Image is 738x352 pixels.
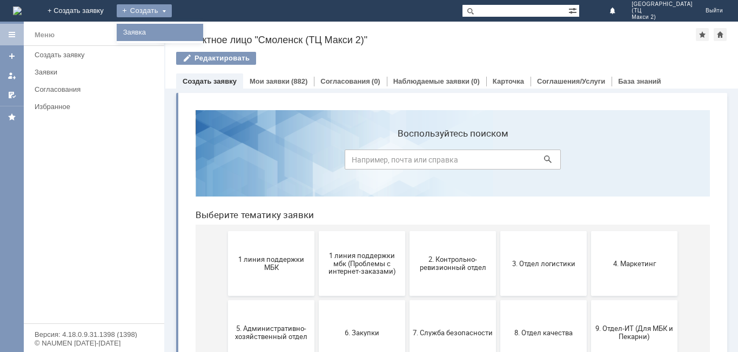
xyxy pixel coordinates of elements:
[317,158,397,166] span: 3. Отдел логистики
[3,67,21,84] a: Мои заявки
[537,77,605,85] a: Соглашения/Услуги
[44,223,124,239] span: 5. Административно-хозяйственный отдел
[320,77,370,85] a: Согласования
[35,85,158,93] div: Согласования
[404,268,491,333] button: Франчайзинг
[291,77,307,85] div: (882)
[313,199,400,263] button: 8. Отдел качества
[632,1,693,8] span: [GEOGRAPHIC_DATA]
[35,68,158,76] div: Заявки
[3,48,21,65] a: Создать заявку
[41,199,128,263] button: 5. Административно-хозяйственный отдел
[317,296,397,304] span: Финансовый отдел
[407,296,487,304] span: Франчайзинг
[404,199,491,263] button: 9. Отдел-ИТ (Для МБК и Пекарни)
[393,77,469,85] a: Наблюдаемые заявки
[618,77,661,85] a: База знаний
[176,35,696,45] div: Контактное лицо "Смоленск (ТЦ Макси 2)"
[44,154,124,170] span: 1 линия поддержки МБК
[223,130,309,194] button: 2. Контрольно-ревизионный отдел
[35,29,55,42] div: Меню
[44,296,124,304] span: Бухгалтерия (для мбк)
[493,77,524,85] a: Карточка
[132,268,218,333] button: Отдел-ИТ (Битрикс24 и CRM)
[35,331,153,338] div: Версия: 4.18.0.9.31.1398 (1398)
[407,223,487,239] span: 9. Отдел-ИТ (Для МБК и Пекарни)
[407,158,487,166] span: 4. Маркетинг
[250,77,290,85] a: Мои заявки
[317,227,397,235] span: 8. Отдел качества
[41,130,128,194] button: 1 линия поддержки МБК
[132,199,218,263] button: 6. Закупки
[30,46,162,63] a: Создать заявку
[226,296,306,304] span: Отдел-ИТ (Офис)
[471,77,480,85] div: (0)
[30,64,162,80] a: Заявки
[404,130,491,194] button: 4. Маркетинг
[158,48,374,68] input: Например, почта или справка
[183,77,237,85] a: Создать заявку
[3,86,21,104] a: Мои согласования
[313,130,400,194] button: 3. Отдел логистики
[132,130,218,194] button: 1 линия поддержки мбк (Проблемы с интернет-заказами)
[223,199,309,263] button: 7. Служба безопасности
[632,8,693,14] span: (ТЦ
[9,108,523,119] header: Выберите тематику заявки
[223,268,309,333] button: Отдел-ИТ (Офис)
[714,28,727,41] div: Сделать домашней страницей
[35,51,158,59] div: Создать заявку
[226,227,306,235] span: 7. Служба безопасности
[35,340,153,347] div: © NAUMEN [DATE]-[DATE]
[568,5,579,15] span: Расширенный поиск
[135,150,215,174] span: 1 линия поддержки мбк (Проблемы с интернет-заказами)
[117,4,172,17] div: Создать
[13,6,22,15] img: logo
[696,28,709,41] div: Добавить в избранное
[30,81,162,98] a: Согласования
[13,6,22,15] a: Перейти на домашнюю страницу
[135,292,215,308] span: Отдел-ИТ (Битрикс24 и CRM)
[119,26,201,39] a: Заявка
[158,26,374,37] label: Воспользуйтесь поиском
[135,227,215,235] span: 6. Закупки
[632,14,693,21] span: Макси 2)
[313,268,400,333] button: Финансовый отдел
[226,154,306,170] span: 2. Контрольно-ревизионный отдел
[372,77,380,85] div: (0)
[35,103,146,111] div: Избранное
[41,268,128,333] button: Бухгалтерия (для мбк)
